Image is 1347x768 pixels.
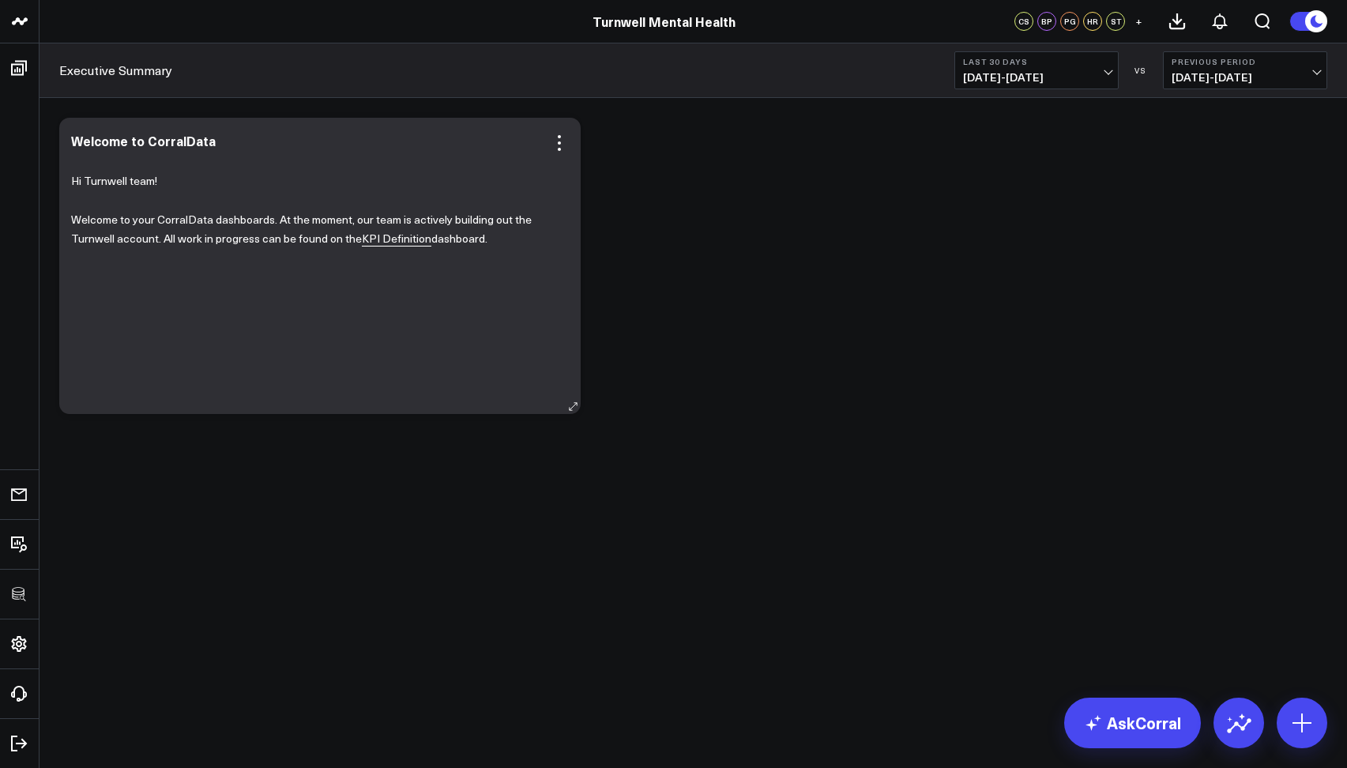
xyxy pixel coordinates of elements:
[1135,16,1142,27] span: +
[1127,66,1155,75] div: VS
[71,210,557,249] p: Welcome to your CorralData dashboards. At the moment, our team is actively building out the Turnw...
[963,57,1110,66] b: Last 30 Days
[1129,12,1148,31] button: +
[71,152,557,190] p: Hi Turnwell team!
[362,231,431,247] a: KPI Definition
[1060,12,1079,31] div: PG
[1064,698,1201,748] a: AskCorral
[1172,57,1319,66] b: Previous Period
[71,132,216,149] div: Welcome to CorralData
[1083,12,1102,31] div: HR
[1163,51,1327,89] button: Previous Period[DATE]-[DATE]
[593,13,736,30] a: Turnwell Mental Health
[1037,12,1056,31] div: BP
[963,71,1110,84] span: [DATE] - [DATE]
[1106,12,1125,31] div: ST
[59,62,172,79] a: Executive Summary
[954,51,1119,89] button: Last 30 Days[DATE]-[DATE]
[1014,12,1033,31] div: CS
[1172,71,1319,84] span: [DATE] - [DATE]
